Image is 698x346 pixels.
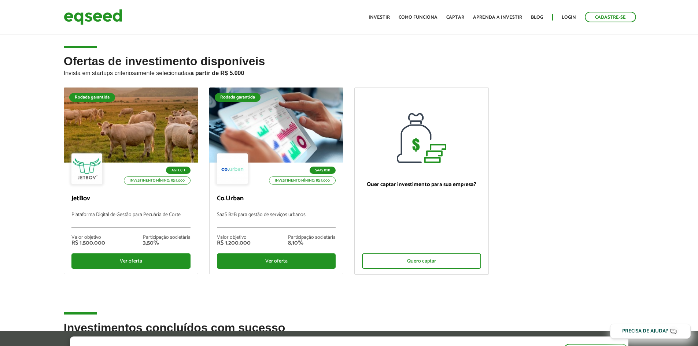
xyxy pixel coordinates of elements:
[71,240,105,246] div: R$ 1.500.000
[215,93,261,102] div: Rodada garantida
[269,176,336,185] p: Investimento mínimo: R$ 5.000
[217,240,251,246] div: R$ 1.200.000
[71,212,191,228] p: Plataforma Digital de Gestão para Pecuária de Corte
[217,195,336,203] p: Co.Urban
[310,167,336,174] p: SaaS B2B
[473,15,522,20] a: Aprenda a investir
[562,15,576,20] a: Login
[124,176,191,185] p: Investimento mínimo: R$ 5.000
[288,235,336,240] div: Participação societária
[369,15,390,20] a: Investir
[143,235,191,240] div: Participação societária
[217,235,251,240] div: Valor objetivo
[64,321,635,345] h2: Investimentos concluídos com sucesso
[71,235,105,240] div: Valor objetivo
[143,240,191,246] div: 3,50%
[362,253,481,269] div: Quero captar
[446,15,464,20] a: Captar
[209,88,344,274] a: Rodada garantida SaaS B2B Investimento mínimo: R$ 5.000 Co.Urban SaaS B2B para gestão de serviços...
[531,15,543,20] a: Blog
[399,15,437,20] a: Como funciona
[64,55,635,88] h2: Ofertas de investimento disponíveis
[71,195,191,203] p: JetBov
[71,253,191,269] div: Ver oferta
[362,181,481,188] p: Quer captar investimento para sua empresa?
[585,12,636,22] a: Cadastre-se
[64,7,122,27] img: EqSeed
[64,68,635,77] p: Invista em startups criteriosamente selecionadas
[166,167,191,174] p: Agtech
[64,88,198,274] a: Rodada garantida Agtech Investimento mínimo: R$ 5.000 JetBov Plataforma Digital de Gestão para Pe...
[288,240,336,246] div: 8,10%
[217,253,336,269] div: Ver oferta
[69,93,115,102] div: Rodada garantida
[217,212,336,228] p: SaaS B2B para gestão de serviços urbanos
[354,88,489,275] a: Quer captar investimento para sua empresa? Quero captar
[191,70,244,76] strong: a partir de R$ 5.000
